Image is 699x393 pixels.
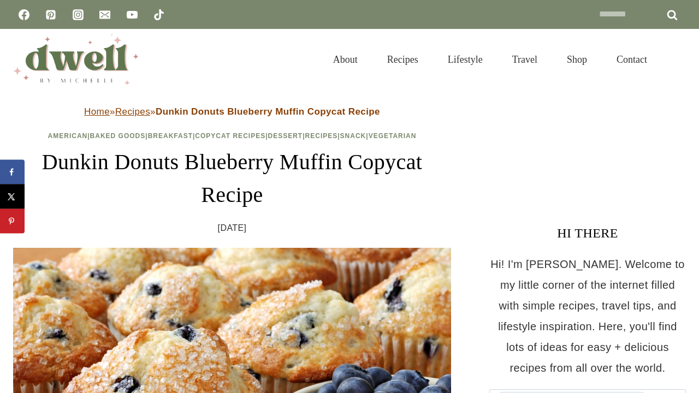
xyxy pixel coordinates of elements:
[13,146,451,211] h1: Dunkin Donuts Blueberry Muffin Copycat Recipe
[84,106,380,117] span: » »
[497,40,552,79] a: Travel
[48,132,417,140] span: | | | | | | |
[602,40,662,79] a: Contact
[48,132,88,140] a: American
[94,4,116,26] a: Email
[318,40,662,79] nav: Primary Navigation
[115,106,150,117] a: Recipes
[667,50,686,69] button: View Search Form
[218,220,247,236] time: [DATE]
[148,4,170,26] a: TikTok
[369,132,417,140] a: Vegetarian
[489,223,686,243] h3: HI THERE
[13,4,35,26] a: Facebook
[489,254,686,378] p: Hi! I'm [PERSON_NAME]. Welcome to my little corner of the internet filled with simple recipes, tr...
[268,132,303,140] a: Dessert
[195,132,265,140] a: Copycat Recipes
[148,132,193,140] a: Breakfast
[67,4,89,26] a: Instagram
[433,40,497,79] a: Lifestyle
[13,34,139,85] img: DWELL by michelle
[84,106,110,117] a: Home
[318,40,372,79] a: About
[372,40,433,79] a: Recipes
[121,4,143,26] a: YouTube
[156,106,380,117] strong: Dunkin Donuts Blueberry Muffin Copycat Recipe
[552,40,602,79] a: Shop
[305,132,338,140] a: Recipes
[340,132,366,140] a: Snack
[40,4,62,26] a: Pinterest
[90,132,146,140] a: Baked Goods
